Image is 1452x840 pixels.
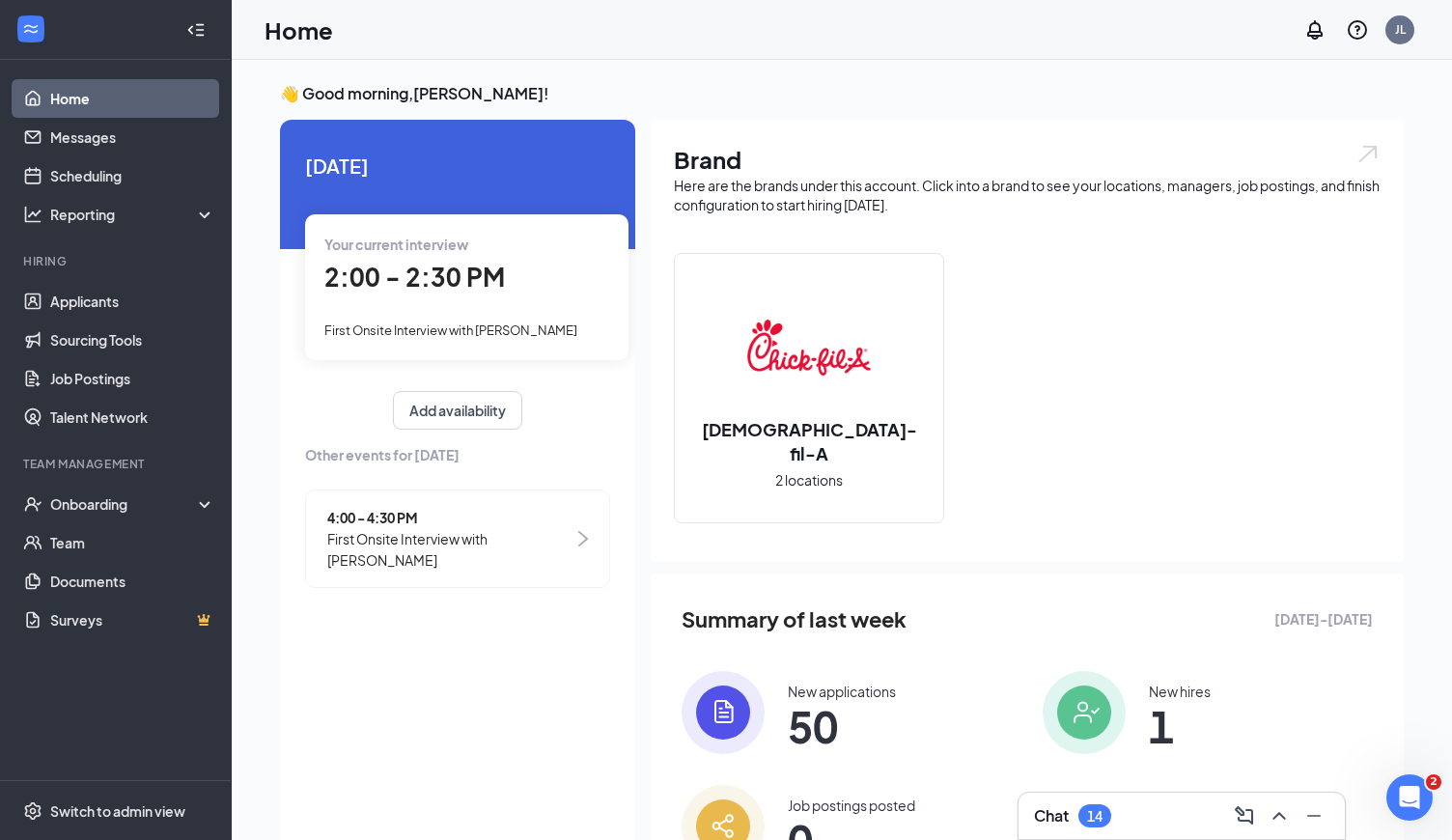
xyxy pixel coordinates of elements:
div: Job postings posted [788,796,915,815]
svg: ComposeMessage [1233,804,1256,827]
button: ComposeMessage [1229,800,1260,831]
img: Chick-fil-A [747,286,871,409]
h3: Chat [1034,805,1069,826]
h1: Brand [674,143,1381,176]
iframe: Intercom live chat [1386,774,1433,821]
h3: 👋 Good morning, [PERSON_NAME] ! [280,83,1404,104]
span: 50 [788,709,896,743]
svg: Analysis [23,205,42,224]
div: JL [1395,21,1406,38]
button: ChevronUp [1264,800,1295,831]
a: Sourcing Tools [50,321,215,359]
span: Your current interview [324,236,468,253]
span: 1 [1149,709,1211,743]
img: icon [682,671,765,754]
svg: Minimize [1302,804,1326,827]
div: 14 [1087,808,1103,825]
div: Reporting [50,205,216,224]
span: [DATE] - [DATE] [1274,608,1373,630]
span: Summary of last week [682,602,907,636]
a: Documents [50,562,215,601]
a: Team [50,523,215,562]
div: Here are the brands under this account. Click into a brand to see your locations, managers, job p... [674,176,1381,214]
span: [DATE] [305,151,610,181]
div: New hires [1149,682,1211,701]
svg: WorkstreamLogo [21,19,41,39]
span: Other events for [DATE] [305,444,610,465]
svg: Settings [23,801,42,821]
h1: Home [265,14,333,46]
svg: Notifications [1303,18,1326,42]
a: Job Postings [50,359,215,398]
svg: UserCheck [23,494,42,514]
svg: Collapse [186,20,206,40]
span: First Onsite Interview with [PERSON_NAME] [327,528,573,571]
img: icon [1043,671,1126,754]
a: Home [50,79,215,118]
button: Minimize [1298,800,1329,831]
div: Onboarding [50,494,199,514]
span: 4:00 - 4:30 PM [327,507,573,528]
div: Hiring [23,253,211,269]
a: Applicants [50,282,215,321]
svg: QuestionInfo [1346,18,1369,42]
div: Team Management [23,456,211,472]
img: open.6027fd2a22e1237b5b06.svg [1355,143,1381,165]
div: Switch to admin view [50,801,185,821]
span: 2 locations [775,469,843,490]
button: Add availability [393,391,522,430]
svg: ChevronUp [1268,804,1291,827]
h2: [DEMOGRAPHIC_DATA]-fil-A [675,417,943,465]
a: Scheduling [50,156,215,195]
span: 2 [1426,774,1441,790]
a: Messages [50,118,215,156]
a: Talent Network [50,398,215,436]
span: 2:00 - 2:30 PM [324,261,505,293]
span: First Onsite Interview with [PERSON_NAME] [324,322,577,338]
div: New applications [788,682,896,701]
a: SurveysCrown [50,601,215,639]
